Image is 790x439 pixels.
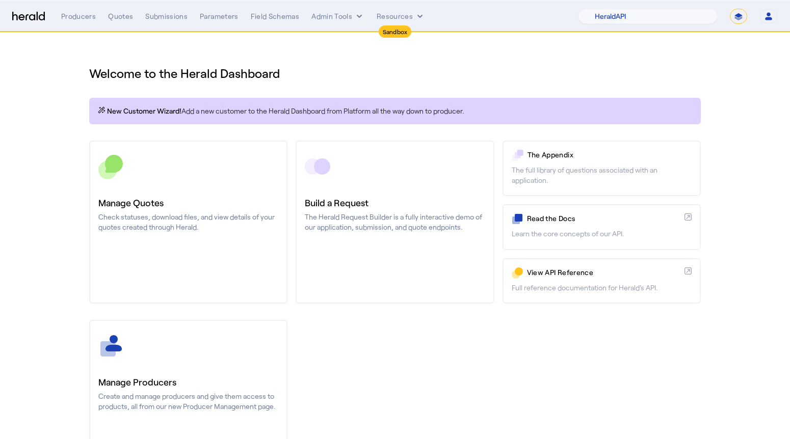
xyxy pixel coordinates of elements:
[512,229,692,239] p: Learn the core concepts of our API.
[512,283,692,293] p: Full reference documentation for Herald's API.
[528,150,692,160] p: The Appendix
[379,25,412,38] div: Sandbox
[61,11,96,21] div: Producers
[527,267,680,278] p: View API Reference
[503,258,701,304] a: View API ReferenceFull reference documentation for Herald's API.
[251,11,300,21] div: Field Schemas
[98,375,278,389] h3: Manage Producers
[305,212,485,232] p: The Herald Request Builder is a fully interactive demo of our application, submission, and quote ...
[89,141,287,304] a: Manage QuotesCheck statuses, download files, and view details of your quotes created through Herald.
[503,141,701,196] a: The AppendixThe full library of questions associated with an application.
[108,11,133,21] div: Quotes
[12,12,45,21] img: Herald Logo
[97,106,693,116] p: Add a new customer to the Herald Dashboard from Platform all the way down to producer.
[377,11,425,21] button: Resources dropdown menu
[98,212,278,232] p: Check statuses, download files, and view details of your quotes created through Herald.
[305,196,485,210] h3: Build a Request
[98,196,278,210] h3: Manage Quotes
[89,65,701,81] h1: Welcome to the Herald Dashboard
[200,11,239,21] div: Parameters
[311,11,364,21] button: internal dropdown menu
[145,11,188,21] div: Submissions
[512,165,692,185] p: The full library of questions associated with an application.
[503,204,701,250] a: Read the DocsLearn the core concepts of our API.
[296,141,494,304] a: Build a RequestThe Herald Request Builder is a fully interactive demo of our application, submiss...
[98,391,278,411] p: Create and manage producers and give them access to products, all from our new Producer Managemen...
[107,106,181,116] span: New Customer Wizard!
[527,213,680,224] p: Read the Docs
